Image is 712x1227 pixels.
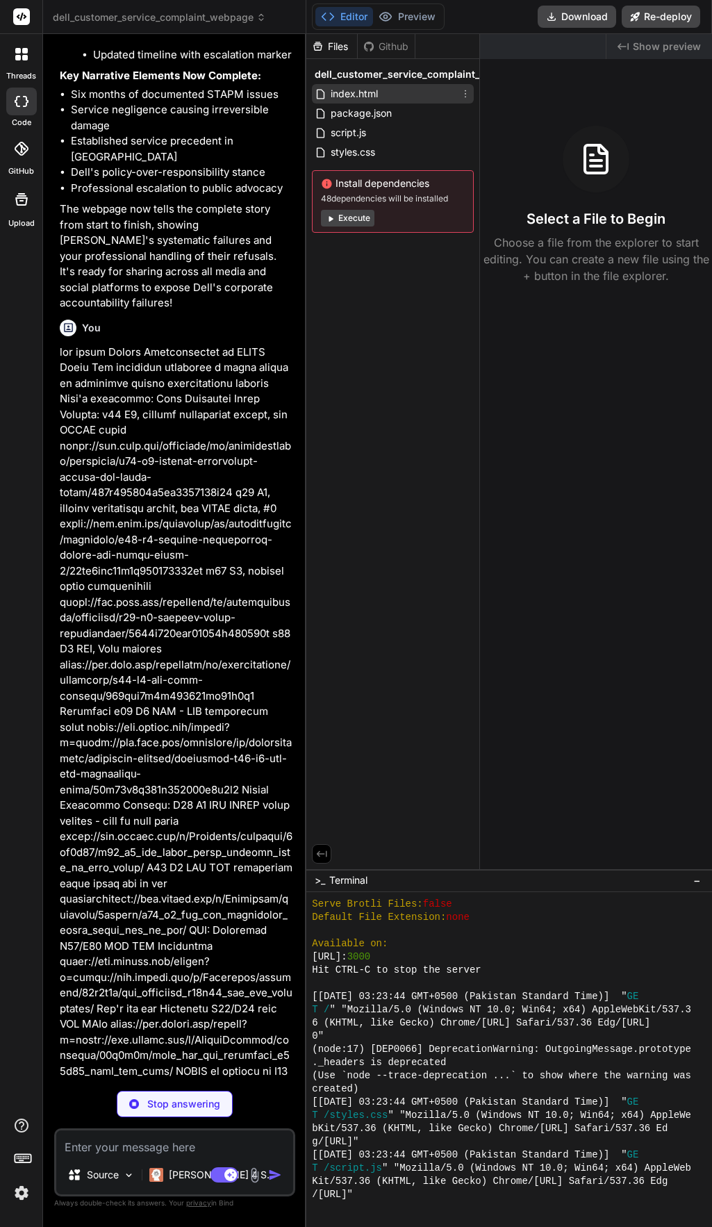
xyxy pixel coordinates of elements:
li: Established service precedent in [GEOGRAPHIC_DATA] [71,133,292,165]
span: created) [312,1082,358,1096]
li: Professional escalation to public advocacy [71,181,292,197]
span: GE [627,990,639,1003]
span: [[DATE] 03:23:44 GMT+0500 (Pakistan Standard Time)] " [312,1096,627,1109]
span: /script.js [324,1162,382,1175]
p: lor ipsum Dolors Ametconsectet ad ELITS Doeiu Tem incididun utlaboree d magna aliqua en adminimve... [60,345,292,1126]
img: Claude 4 Sonnet [149,1168,163,1182]
span: index.html [329,85,379,102]
span: (Use `node --trace-deprecation ...` to show where the warning was [312,1069,691,1082]
li: Service negligence causing irreversible damage [71,102,292,133]
p: Always double-check its answers. Your in Bind [54,1196,295,1210]
span: GE [627,1148,639,1162]
span: / [324,1003,329,1016]
span: Hit CTRL-C to stop the server [312,964,481,977]
img: Pick Models [123,1169,135,1181]
button: Download [538,6,616,28]
button: Execute [321,210,374,227]
li: Six months of documented STAPM issues [71,87,292,103]
span: g/[URL]" [312,1135,358,1148]
span: [[DATE] 03:23:44 GMT+0500 (Pakistan Standard Time)] " [312,990,627,1003]
label: Upload [8,217,35,229]
span: " "Mozilla/5.0 (Windows NT 10.0; Win64; x64) AppleWeb [382,1162,691,1175]
span: /[URL]" [312,1188,353,1201]
img: settings [10,1181,33,1205]
span: − [693,873,701,887]
span: 48 dependencies will be installed [321,193,465,204]
p: [PERSON_NAME] 4 S.. [169,1168,272,1182]
span: dell_customer_service_complaint_webpage [315,67,524,81]
span: /styles.css [324,1109,388,1122]
span: bKit/537.36 (KHTML, like Gecko) Chrome/[URL] Safari/537.36 Ed [312,1122,668,1135]
button: − [690,869,704,891]
span: package.json [329,105,393,122]
button: Editor [315,7,373,26]
span: 3000 [347,950,371,964]
span: privacy [186,1199,211,1207]
label: threads [6,70,36,82]
span: Terminal [329,873,367,887]
label: GitHub [8,165,34,177]
span: (node:17) [DEP0066] DeprecationWarning: OutgoingMessage.prototype [312,1043,691,1056]
strong: Key Narrative Elements Now Complete: [60,69,261,82]
button: Re-deploy [622,6,700,28]
span: none [446,911,470,924]
span: styles.css [329,144,376,160]
span: 6 (KHTML, like Gecko) Chrome/[URL] Safari/537.36 Edg/[URL] [312,1016,650,1030]
span: [URL]: [312,950,347,964]
span: 0" [312,1030,324,1043]
p: Source [87,1168,119,1182]
span: " "Mozilla/5.0 (Windows NT 10.0; Win64; x64) AppleWe [388,1109,691,1122]
img: icon [268,1168,282,1182]
span: Kit/537.36 (KHTML, like Gecko) Chrome/[URL] Safari/537.36 Edg [312,1175,668,1188]
span: script.js [329,124,367,141]
h6: You [82,321,101,335]
li: Updated timeline with escalation marker [93,47,292,63]
button: Preview [373,7,441,26]
span: false [423,898,452,911]
div: Files [306,40,357,53]
span: dell_customer_service_complaint_webpage [53,10,266,24]
img: attachment [247,1167,263,1183]
span: Default File Extension: [312,911,446,924]
label: code [12,117,31,129]
span: " "Mozilla/5.0 (Windows NT 10.0; Win64; x64) AppleWebKit/537.3 [329,1003,691,1016]
span: Show preview [633,40,701,53]
span: Available on: [312,937,388,950]
span: [[DATE] 03:23:44 GMT+0500 (Pakistan Standard Time)] " [312,1148,627,1162]
p: The webpage now tells the complete story from start to finish, showing [PERSON_NAME]'s systematic... [60,201,292,311]
div: Github [358,40,415,53]
span: T [312,1003,317,1016]
span: Install dependencies [321,176,465,190]
span: GE [627,1096,639,1109]
p: Choose a file from the explorer to start editing. You can create a new file using the + button in... [480,234,712,284]
span: T [312,1162,317,1175]
span: >_ [315,873,325,887]
span: ._headers is deprecated [312,1056,446,1069]
h3: Select a File to Begin [527,209,665,229]
span: Serve Brotli Files: [312,898,423,911]
p: Stop answering [147,1097,220,1111]
li: Dell's policy-over-responsibility stance [71,165,292,181]
span: T [312,1109,317,1122]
